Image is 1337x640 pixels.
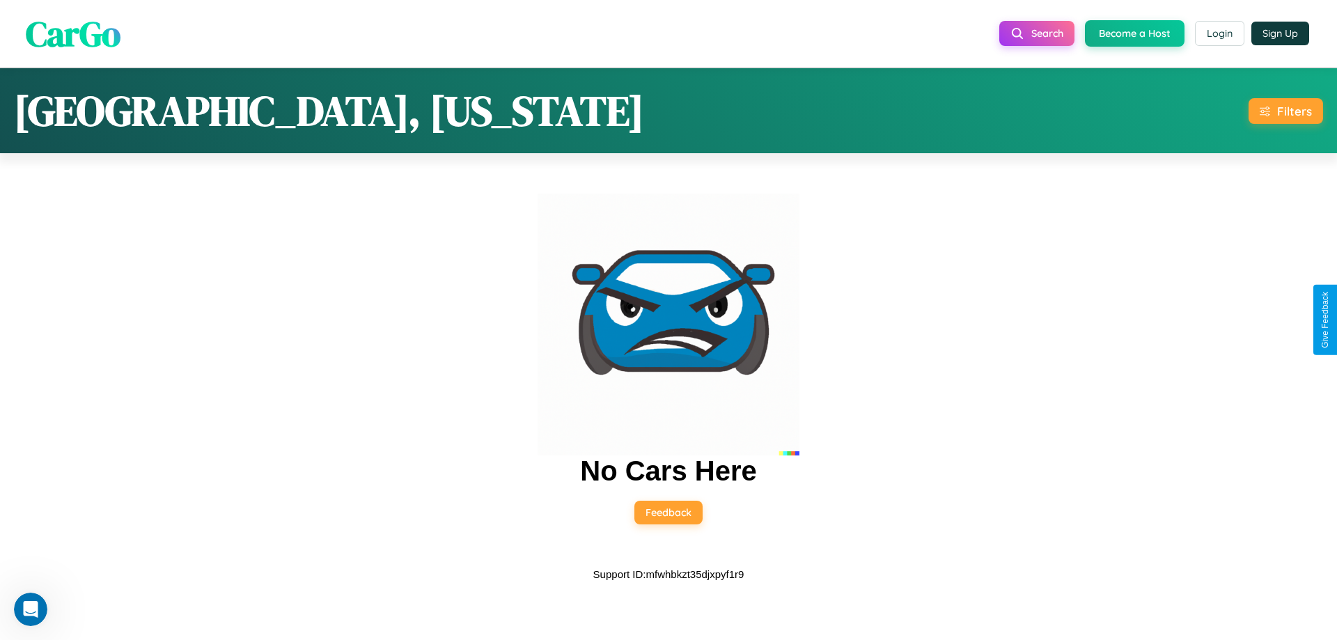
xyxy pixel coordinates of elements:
span: CarGo [26,9,120,57]
h2: No Cars Here [580,455,756,487]
button: Become a Host [1085,20,1184,47]
img: car [538,194,799,455]
button: Login [1195,21,1244,46]
button: Search [999,21,1074,46]
button: Feedback [634,501,703,524]
div: Give Feedback [1320,292,1330,348]
p: Support ID: mfwhbkzt35djxpyf1r9 [593,565,744,584]
div: Filters [1277,104,1312,118]
span: Search [1031,27,1063,40]
h1: [GEOGRAPHIC_DATA], [US_STATE] [14,82,644,139]
iframe: Intercom live chat [14,593,47,626]
button: Sign Up [1251,22,1309,45]
button: Filters [1249,98,1323,124]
